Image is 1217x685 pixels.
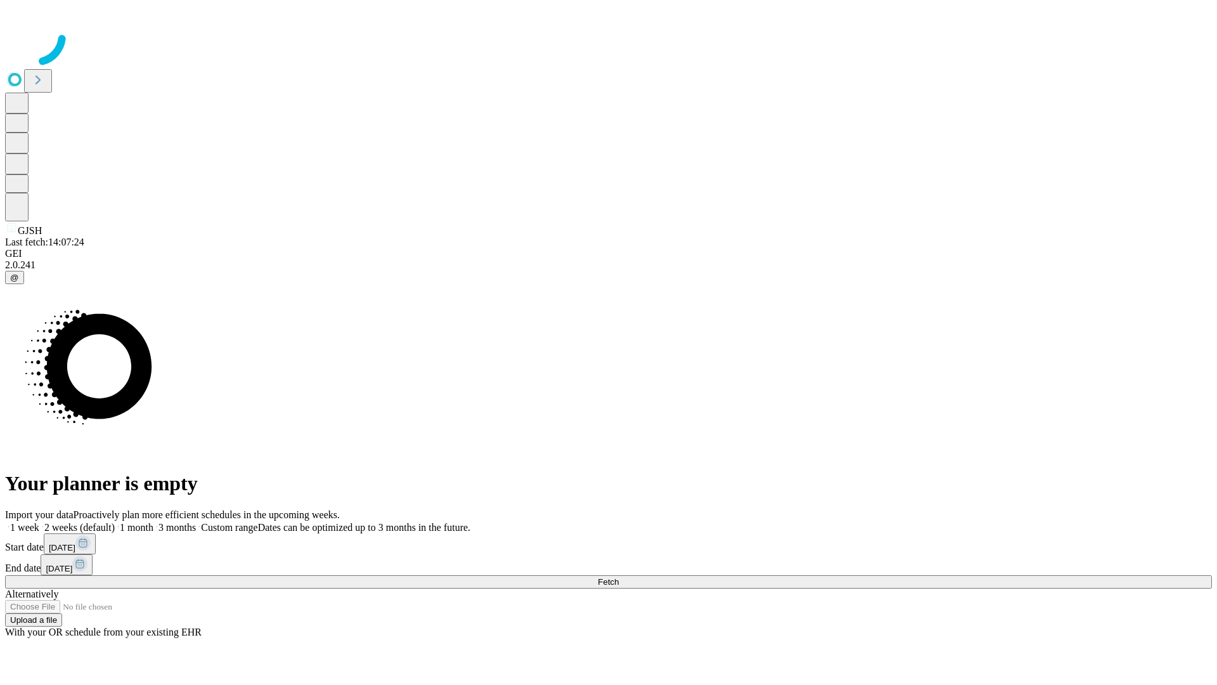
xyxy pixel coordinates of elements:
[49,543,75,552] span: [DATE]
[5,533,1212,554] div: Start date
[5,248,1212,259] div: GEI
[258,522,470,533] span: Dates can be optimized up to 3 months in the future.
[18,225,42,236] span: GJSH
[5,589,58,599] span: Alternatively
[5,554,1212,575] div: End date
[158,522,196,533] span: 3 months
[10,273,19,282] span: @
[5,472,1212,495] h1: Your planner is empty
[44,522,115,533] span: 2 weeks (default)
[5,259,1212,271] div: 2.0.241
[10,522,39,533] span: 1 week
[46,564,72,573] span: [DATE]
[44,533,96,554] button: [DATE]
[5,237,84,247] span: Last fetch: 14:07:24
[5,627,202,637] span: With your OR schedule from your existing EHR
[5,613,62,627] button: Upload a file
[598,577,619,587] span: Fetch
[41,554,93,575] button: [DATE]
[74,509,340,520] span: Proactively plan more efficient schedules in the upcoming weeks.
[5,271,24,284] button: @
[5,509,74,520] span: Import your data
[5,575,1212,589] button: Fetch
[201,522,257,533] span: Custom range
[120,522,153,533] span: 1 month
